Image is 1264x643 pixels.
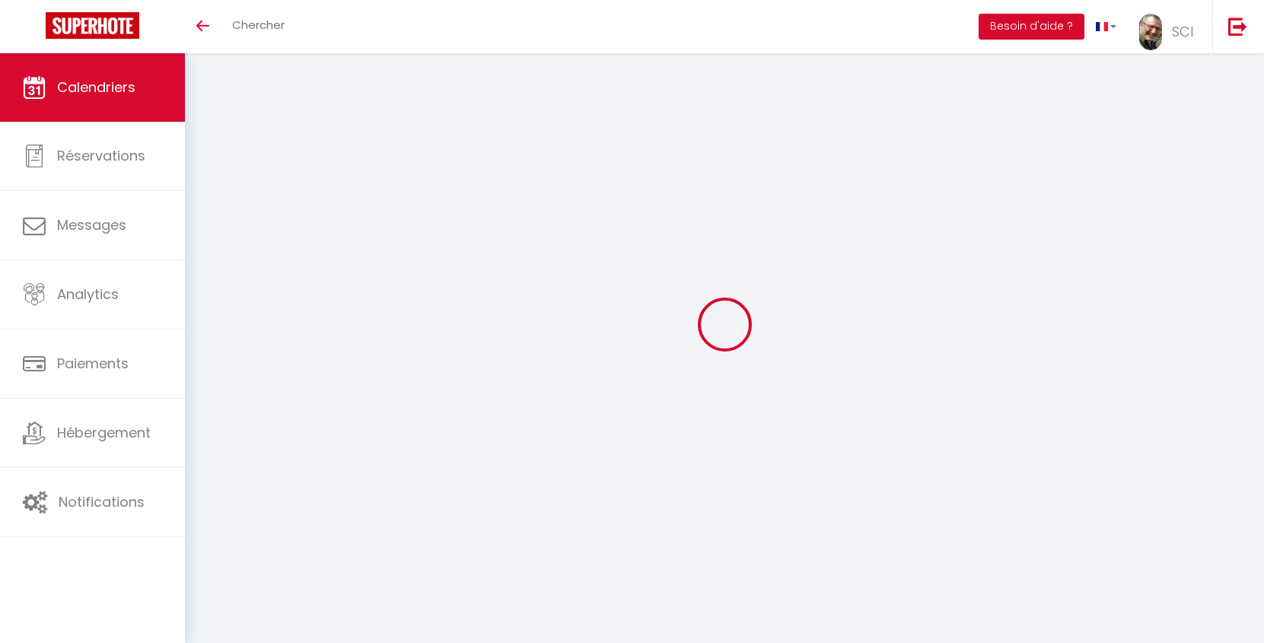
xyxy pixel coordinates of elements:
span: SCI [1172,22,1193,41]
img: logout [1228,17,1247,36]
img: Super Booking [46,12,139,39]
span: Paiements [57,354,129,373]
span: Analytics [57,285,119,304]
span: Hébergement [57,423,151,442]
button: Besoin d'aide ? [979,14,1084,40]
span: Réservations [57,146,145,165]
span: Messages [57,215,126,234]
span: Chercher [232,17,285,33]
span: Calendriers [57,78,135,97]
span: Notifications [59,492,145,511]
img: ... [1139,14,1162,50]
